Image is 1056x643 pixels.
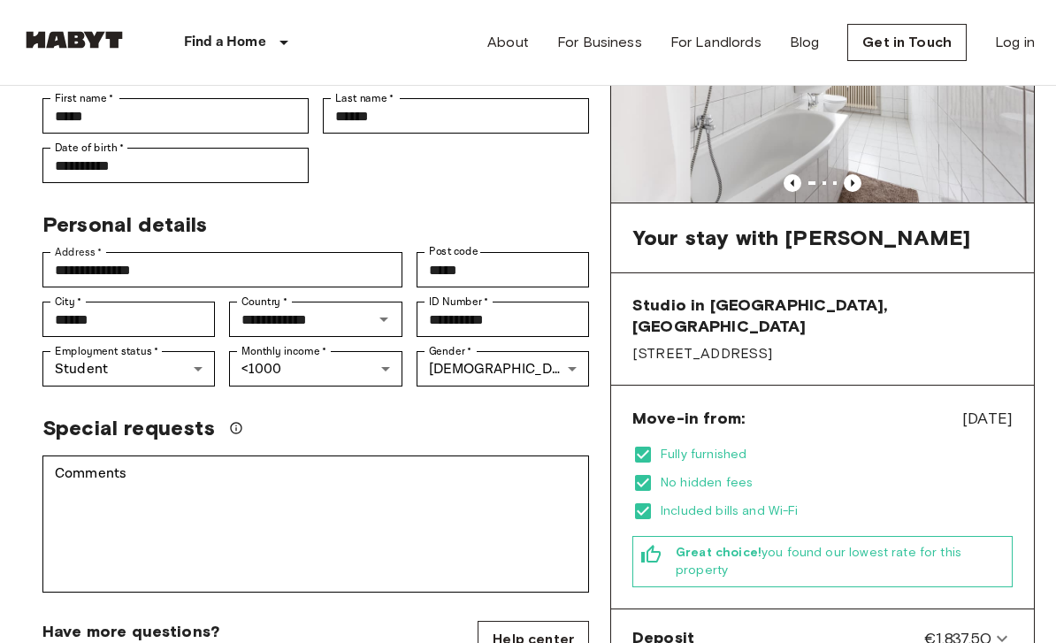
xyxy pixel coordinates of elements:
span: Move-in from: [632,408,745,429]
a: Get in Touch [847,24,967,61]
a: For Landlords [670,32,761,53]
span: Your stay with [PERSON_NAME] [632,225,970,251]
a: Blog [790,32,820,53]
span: Fully furnished [661,446,1013,463]
label: Monthly income [241,343,326,359]
div: First name [42,98,309,134]
button: Previous image [784,174,801,192]
label: Country [241,294,287,310]
div: Post code [417,252,589,287]
span: you found our lowest rate for this property [676,544,1005,579]
span: [DATE] [962,407,1013,430]
label: Post code [429,244,478,259]
div: ID Number [417,302,589,337]
span: Studio in [GEOGRAPHIC_DATA], [GEOGRAPHIC_DATA] [632,295,1013,337]
div: Comments [42,455,589,593]
label: Employment status [55,343,159,359]
div: Last name [323,98,589,134]
div: Address [42,252,402,287]
input: Choose date, selected date is May 5, 2006 [42,148,309,183]
label: First name [55,90,114,106]
a: For Business [557,32,642,53]
div: <1000 [229,351,402,387]
span: Special requests [42,415,215,441]
label: City [55,294,82,310]
button: Open [371,307,396,332]
button: Previous image [844,174,861,192]
span: Have more questions? [42,621,219,642]
a: About [487,32,529,53]
label: ID Number [429,294,488,310]
a: Log in [995,32,1035,53]
p: Find a Home [184,32,266,53]
span: Personal details [42,211,207,237]
b: Great choice! [676,545,761,560]
label: Date of birth [55,140,124,156]
span: No hidden fees [661,474,1013,492]
svg: We'll do our best to accommodate your request, but please note we can't guarantee it will be poss... [229,421,243,435]
img: Habyt [21,31,127,49]
label: Last name [335,90,394,106]
label: Address [55,244,103,260]
label: Gender [429,343,471,359]
div: [DEMOGRAPHIC_DATA] [417,351,589,387]
span: Included bills and Wi-Fi [661,502,1013,520]
span: [STREET_ADDRESS] [632,344,1013,364]
div: City [42,302,215,337]
div: Student [42,351,215,387]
